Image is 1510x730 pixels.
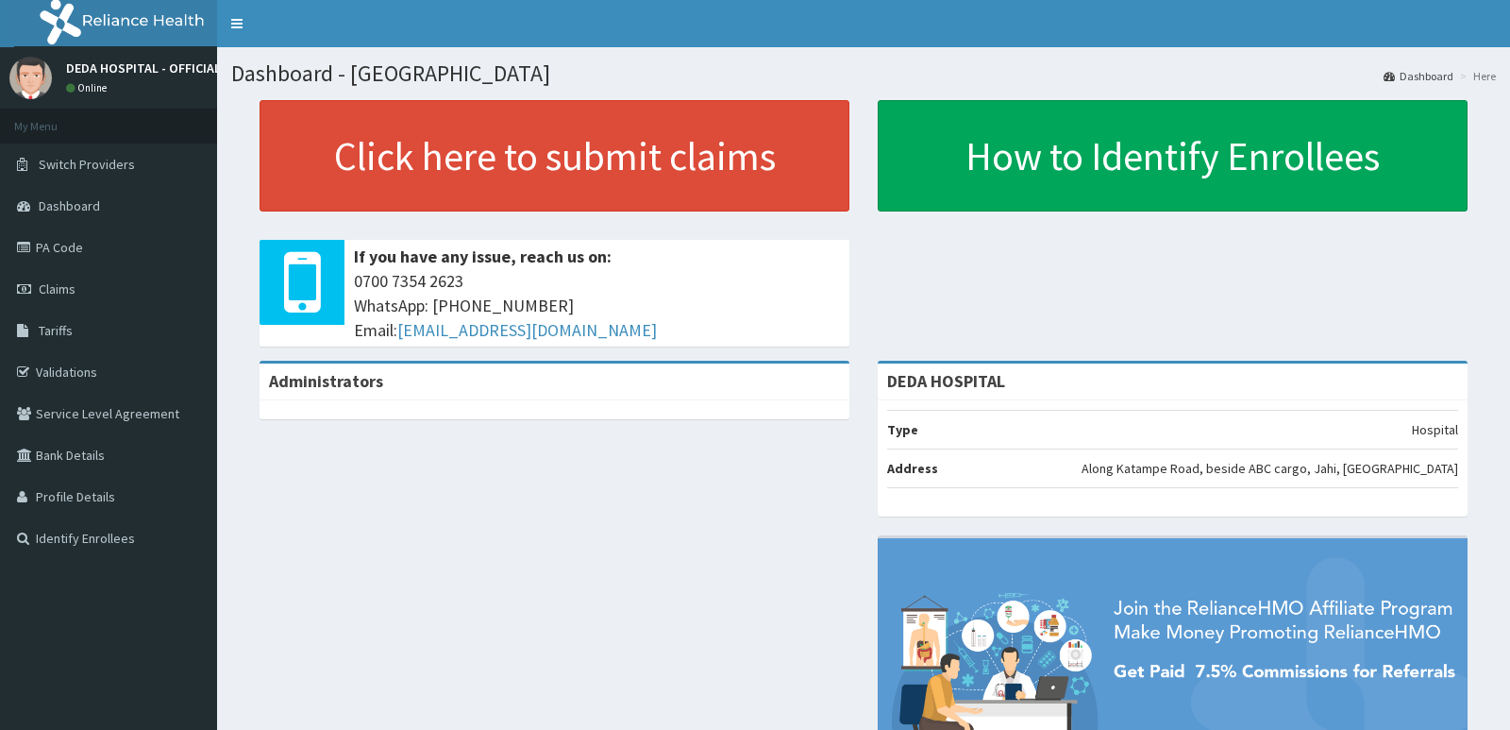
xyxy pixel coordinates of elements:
strong: DEDA HOSPITAL [887,370,1005,392]
a: [EMAIL_ADDRESS][DOMAIN_NAME] [397,319,657,341]
b: If you have any issue, reach us on: [354,246,612,267]
a: How to Identify Enrollees [878,100,1468,212]
b: Type [887,421,918,438]
h1: Dashboard - [GEOGRAPHIC_DATA] [231,61,1496,86]
span: Claims [39,280,75,297]
span: 0700 7354 2623 WhatsApp: [PHONE_NUMBER] Email: [354,269,840,342]
img: User Image [9,57,52,99]
span: Dashboard [39,197,100,214]
a: Online [66,81,111,94]
a: Dashboard [1384,68,1453,84]
b: Address [887,460,938,477]
p: DEDA HOSPITAL - OFFICIAL [66,61,221,75]
li: Here [1455,68,1496,84]
p: Along Katampe Road, beside ABC cargo, Jahi, [GEOGRAPHIC_DATA] [1082,459,1458,478]
a: Click here to submit claims [260,100,849,212]
span: Tariffs [39,322,73,339]
p: Hospital [1412,420,1458,439]
span: Switch Providers [39,156,135,173]
b: Administrators [269,370,383,392]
